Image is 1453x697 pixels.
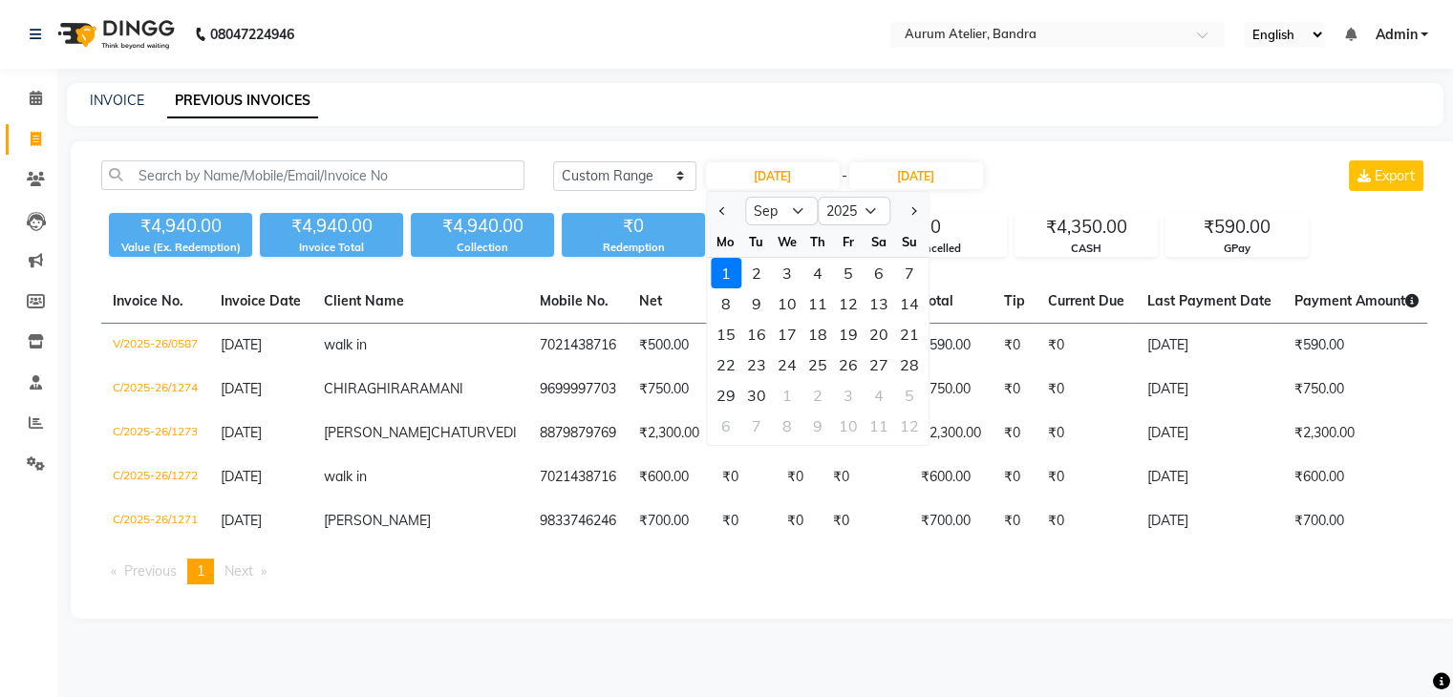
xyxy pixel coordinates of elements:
div: Sa [864,226,894,257]
td: ₹500.00 [628,324,711,369]
span: [DATE] [221,512,262,529]
div: Friday, October 3, 2025 [833,380,864,411]
td: ₹600.00 [628,455,711,499]
td: ₹0 [1036,412,1136,455]
div: Tuesday, September 16, 2025 [741,319,772,349]
span: Invoice Date [221,292,301,309]
td: ₹0 [776,499,822,543]
span: Total [921,292,953,309]
td: 9833746246 [528,499,628,543]
td: ₹0 [822,499,909,543]
select: Select year [818,197,890,225]
div: 9 [741,288,772,319]
td: [DATE] [1136,412,1283,455]
div: 23 [741,349,772,380]
b: 08047224946 [210,8,294,61]
div: Saturday, September 6, 2025 [864,258,894,288]
td: 7021438716 [528,455,628,499]
div: 7 [894,258,925,288]
td: ₹2,300.00 [909,412,993,455]
td: [DATE] [1136,455,1283,499]
div: 8 [711,288,741,319]
div: ₹4,350.00 [1015,214,1157,241]
nav: Pagination [101,559,1427,584]
div: 5 [894,380,925,411]
div: Friday, September 12, 2025 [833,288,864,319]
div: Monday, September 8, 2025 [711,288,741,319]
input: End Date [849,162,983,189]
div: 3 [772,258,802,288]
div: Cancelled [865,241,1006,257]
div: Thursday, September 25, 2025 [802,349,833,380]
div: Fr [833,226,864,257]
div: 20 [864,319,894,349]
td: ₹0 [993,412,1036,455]
td: [DATE] [1136,324,1283,369]
div: 4 [864,380,894,411]
div: Value (Ex. Redemption) [109,240,252,256]
td: ₹0 [993,368,1036,412]
a: PREVIOUS INVOICES [167,84,318,118]
td: 7021438716 [528,324,628,369]
div: 26 [833,349,864,380]
span: [PERSON_NAME] [324,424,431,441]
span: CHATURVEDI [431,424,517,441]
div: 2 [802,380,833,411]
td: C/2025-26/1271 [101,499,209,543]
td: ₹0 [1036,499,1136,543]
div: ₹0 [562,213,705,240]
div: 22 [711,349,741,380]
div: Mo [711,226,741,257]
td: ₹590.00 [909,324,993,369]
span: Net [639,292,662,309]
div: 3 [833,380,864,411]
div: Su [894,226,925,257]
div: 29 [711,380,741,411]
div: Saturday, September 13, 2025 [864,288,894,319]
div: CASH [1015,241,1157,257]
span: CHIRAG [324,380,376,397]
div: Sunday, October 5, 2025 [894,380,925,411]
div: Collection [411,240,554,256]
select: Select month [745,197,818,225]
div: Wednesday, October 8, 2025 [772,411,802,441]
div: Th [802,226,833,257]
span: HIRARAMANI [376,380,463,397]
div: 28 [894,349,925,380]
td: ₹600.00 [1283,455,1430,499]
div: Tuesday, October 7, 2025 [741,411,772,441]
div: 12 [894,411,925,441]
div: Wednesday, September 17, 2025 [772,319,802,349]
div: Sunday, October 12, 2025 [894,411,925,441]
td: ₹0 [776,455,822,499]
div: 13 [864,288,894,319]
div: Wednesday, September 10, 2025 [772,288,802,319]
div: Invoice Total [260,240,403,256]
div: Monday, October 6, 2025 [711,411,741,441]
td: ₹750.00 [1283,368,1430,412]
div: Wednesday, September 24, 2025 [772,349,802,380]
div: 5 [833,258,864,288]
span: Invoice No. [113,292,183,309]
td: C/2025-26/1274 [101,368,209,412]
div: 21 [894,319,925,349]
span: walk in [324,468,367,485]
td: ₹0 [1036,368,1136,412]
td: ₹0 [993,324,1036,369]
div: 15 [711,319,741,349]
div: 11 [864,411,894,441]
div: 8 [772,411,802,441]
td: 9699997703 [528,368,628,412]
span: [PERSON_NAME] [324,512,431,529]
div: Tu [741,226,772,257]
td: ₹0 [711,455,776,499]
div: Monday, September 1, 2025 [711,258,741,288]
td: ₹2,300.00 [628,412,711,455]
div: Saturday, September 27, 2025 [864,349,894,380]
div: 24 [772,349,802,380]
div: 6 [864,258,894,288]
td: C/2025-26/1272 [101,455,209,499]
div: Saturday, September 20, 2025 [864,319,894,349]
td: ₹700.00 [628,499,711,543]
span: Mobile No. [540,292,609,309]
